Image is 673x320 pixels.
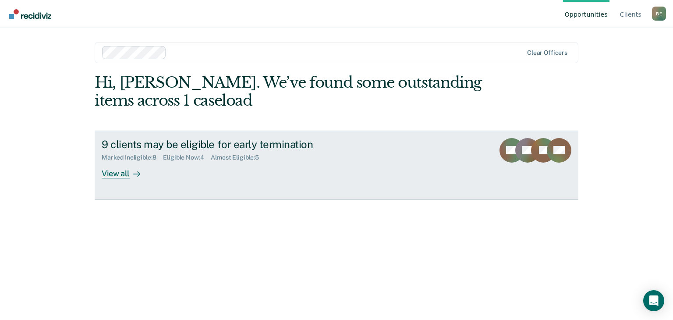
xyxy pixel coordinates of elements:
div: Open Intercom Messenger [643,290,664,311]
div: Marked Ineligible : 8 [102,154,163,161]
a: 9 clients may be eligible for early terminationMarked Ineligible:8Eligible Now:4Almost Eligible:5... [95,131,578,200]
div: Almost Eligible : 5 [211,154,266,161]
div: View all [102,161,151,178]
button: Profile dropdown button [652,7,666,21]
img: Recidiviz [9,9,51,19]
div: Hi, [PERSON_NAME]. We’ve found some outstanding items across 1 caseload [95,74,482,110]
div: B E [652,7,666,21]
div: 9 clients may be eligible for early termination [102,138,409,151]
div: Clear officers [527,49,567,57]
div: Eligible Now : 4 [163,154,211,161]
